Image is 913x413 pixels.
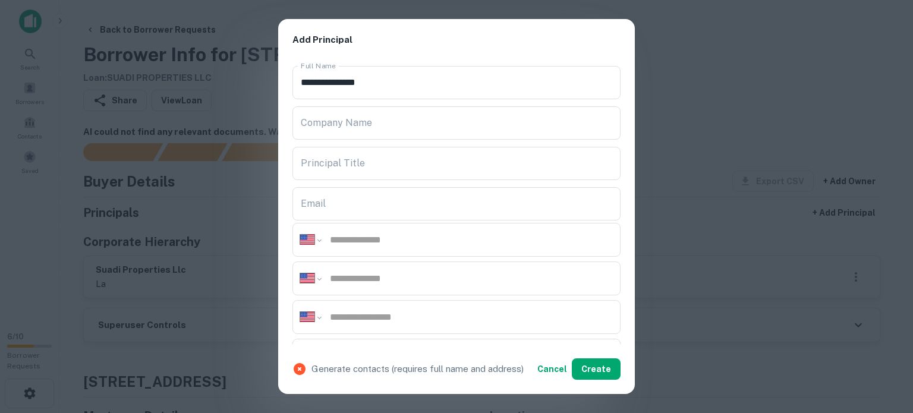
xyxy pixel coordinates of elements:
iframe: Chat Widget [854,318,913,375]
p: Generate contacts (requires full name and address) [311,362,524,376]
button: Cancel [533,358,572,380]
button: Create [572,358,621,380]
h2: Add Principal [278,19,635,61]
label: Full Name [301,61,336,71]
